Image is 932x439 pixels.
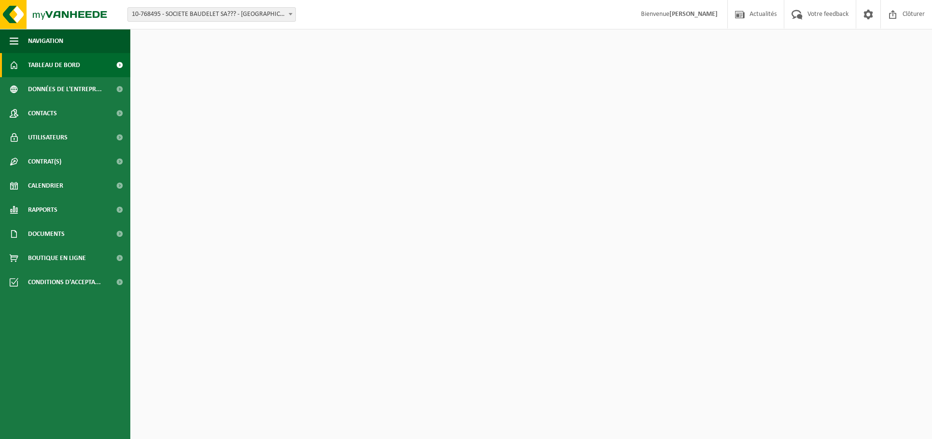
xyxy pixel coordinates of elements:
span: Conditions d'accepta... [28,270,101,294]
span: Contacts [28,101,57,125]
span: Navigation [28,29,63,53]
span: Rapports [28,198,57,222]
span: 10-768495 - SOCIETE BAUDELET SA??? - BLARINGHEM [127,7,296,22]
strong: [PERSON_NAME] [669,11,718,18]
span: Données de l'entrepr... [28,77,102,101]
span: Calendrier [28,174,63,198]
span: Documents [28,222,65,246]
span: Utilisateurs [28,125,68,150]
span: 10-768495 - SOCIETE BAUDELET SA??? - BLARINGHEM [128,8,295,21]
span: Boutique en ligne [28,246,86,270]
span: Contrat(s) [28,150,61,174]
span: Tableau de bord [28,53,80,77]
